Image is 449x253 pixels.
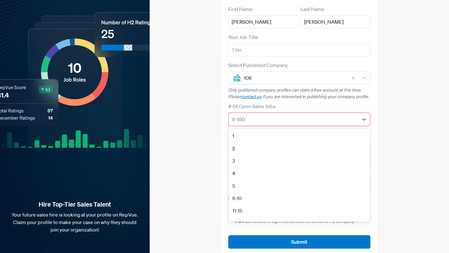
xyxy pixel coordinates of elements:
button: Submit [228,235,370,249]
div: 4 [229,167,370,179]
label: Last Name [301,5,324,13]
input: First Name [228,15,298,28]
label: Select Published Company [228,61,288,69]
label: Your Job Title [228,33,258,41]
div: 11-15 [229,204,370,217]
input: Title [228,43,370,56]
div: 16-20 [229,217,370,229]
p: Only published company profiles can claim a free account at this time. Please if you are interest... [228,87,370,100]
label: # Of Open Sales Jobs [228,103,276,110]
p: Your future sales hire is looking at your profile on RepVue. Claim your profile to make your case... [10,211,140,233]
label: Work Email [228,167,253,174]
label: How will I primarily use RepVue? [228,139,300,146]
div: 2 [229,142,370,155]
input: Last Name [301,15,370,28]
label: First Name [228,5,253,13]
input: Email [228,177,370,190]
div: 5 [229,179,370,192]
div: 6-10 [229,192,370,204]
strong: Hire Top-Tier Sales Talent [10,200,140,208]
div: 1 [229,130,370,142]
a: contact us [241,94,262,99]
span: Please make a selection from the # Of Open Sales Jobs [228,128,325,133]
div: 3 [229,155,370,167]
img: 10K [233,74,241,82]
